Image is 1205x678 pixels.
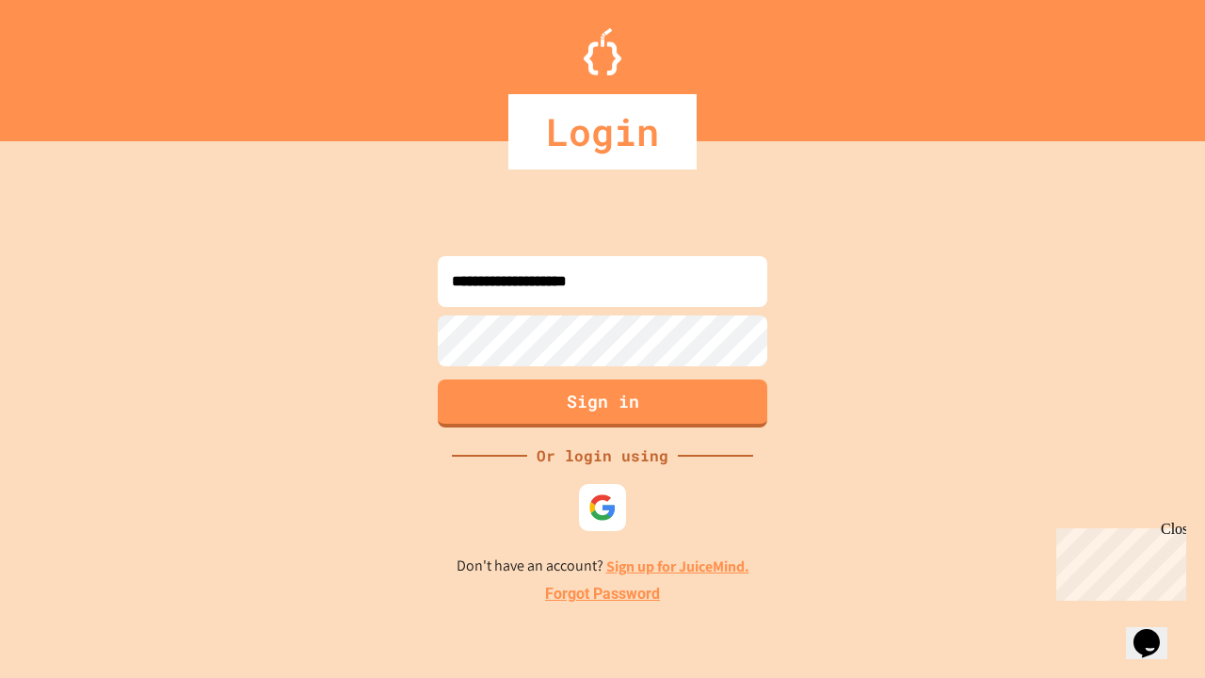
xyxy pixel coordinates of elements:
img: Logo.svg [584,28,621,75]
div: Chat with us now!Close [8,8,130,120]
a: Sign up for JuiceMind. [606,557,749,576]
div: Or login using [527,444,678,467]
p: Don't have an account? [457,555,749,578]
iframe: chat widget [1049,521,1186,601]
button: Sign in [438,379,767,428]
iframe: chat widget [1126,603,1186,659]
a: Forgot Password [545,583,660,605]
img: google-icon.svg [588,493,617,522]
div: Login [508,94,697,169]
